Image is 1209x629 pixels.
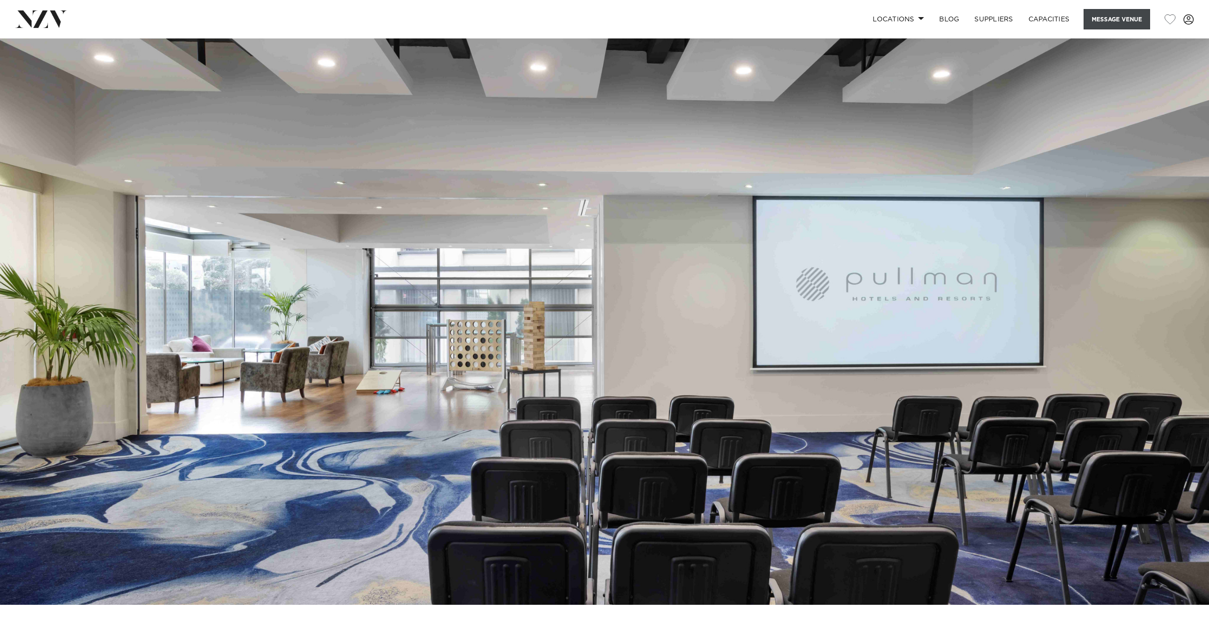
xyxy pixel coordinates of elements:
img: nzv-logo.png [15,10,67,28]
a: BLOG [932,9,967,29]
a: SUPPLIERS [967,9,1020,29]
a: Locations [865,9,932,29]
a: Capacities [1021,9,1077,29]
button: Message Venue [1084,9,1150,29]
